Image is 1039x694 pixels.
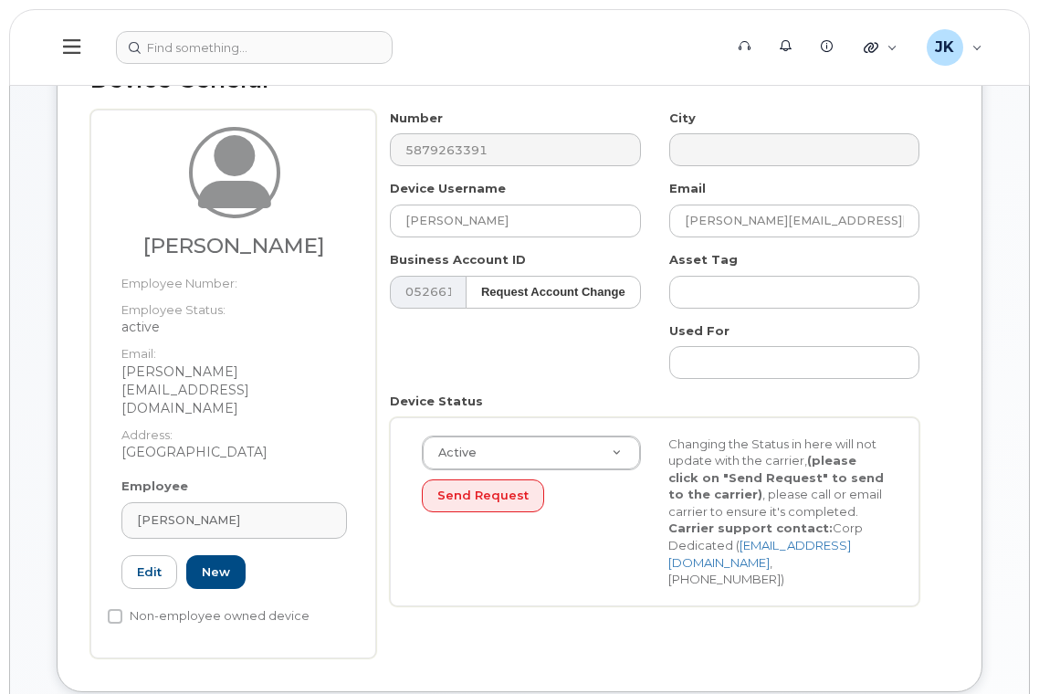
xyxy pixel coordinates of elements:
[121,443,347,461] dd: [GEOGRAPHIC_DATA]
[121,363,347,417] dd: [PERSON_NAME][EMAIL_ADDRESS][DOMAIN_NAME]
[121,502,347,539] a: [PERSON_NAME]
[121,417,347,444] dt: Address:
[108,609,122,624] input: Non-employee owned device
[422,479,544,513] button: Send Request
[116,31,393,64] input: Find something...
[669,251,738,268] label: Asset Tag
[669,322,729,340] label: Used For
[481,285,625,299] strong: Request Account Change
[121,555,177,589] a: Edit
[121,478,188,495] label: Employee
[121,318,347,336] dd: active
[427,445,477,461] span: Active
[668,453,884,501] strong: (please click on "Send Request" to send to the carrier)
[137,511,240,529] span: [PERSON_NAME]
[390,110,443,127] label: Number
[121,235,347,258] h3: [PERSON_NAME]
[121,336,347,363] dt: Email:
[655,436,901,588] div: Changing the Status in here will not update with the carrier, , please call or email carrier to e...
[90,68,949,93] h2: Device General
[186,555,246,589] a: New
[935,37,954,58] span: JK
[121,292,347,319] dt: Employee Status:
[423,436,640,469] a: Active
[121,266,347,292] dt: Employee Number:
[390,251,526,268] label: Business Account ID
[668,538,851,570] a: [EMAIL_ADDRESS][DOMAIN_NAME]
[669,180,706,197] label: Email
[108,605,310,627] label: Non-employee owned device
[851,29,910,66] div: Quicklinks
[466,276,641,310] button: Request Account Change
[390,180,506,197] label: Device Username
[669,110,696,127] label: City
[390,393,483,410] label: Device Status
[668,520,833,535] strong: Carrier support contact:
[914,29,995,66] div: Jayson Kralkay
